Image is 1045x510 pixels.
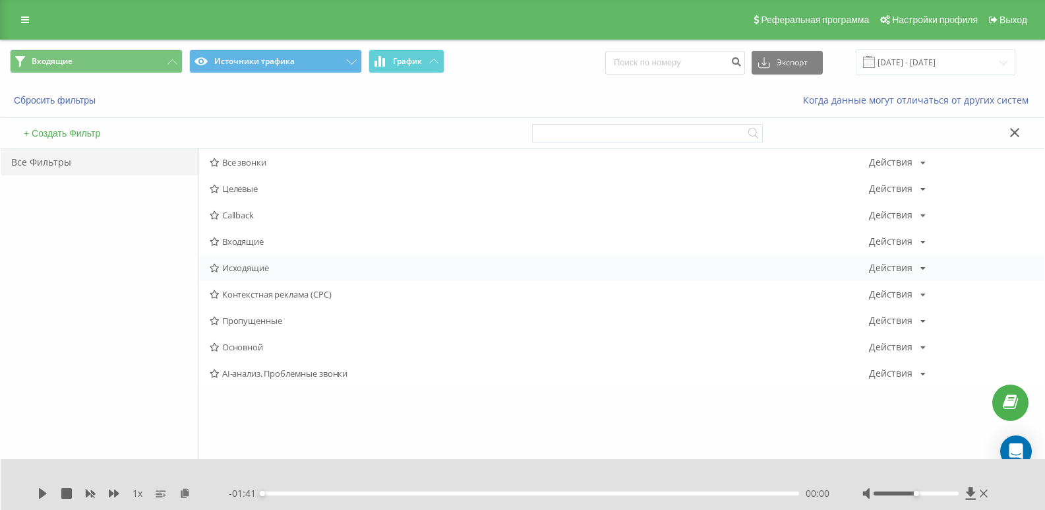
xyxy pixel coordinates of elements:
[1005,127,1025,141] button: Закрыть
[210,290,869,299] span: Контекстная реклама (CPC)
[1000,435,1032,467] div: Open Intercom Messenger
[752,51,823,75] button: Экспорт
[869,158,912,167] div: Действия
[229,487,262,500] span: - 01:41
[806,487,829,500] span: 00:00
[869,290,912,299] div: Действия
[210,316,869,325] span: Пропущенные
[869,369,912,378] div: Действия
[1,149,198,175] div: Все Фильтры
[393,57,422,66] span: График
[369,49,444,73] button: График
[10,451,1035,495] p: Сводная статистика звонков по заданным фильтрам за выбранный период
[803,94,1035,106] a: Когда данные могут отличаться от других систем
[869,342,912,352] div: Действия
[761,15,869,25] span: Реферальная программа
[869,210,912,220] div: Действия
[210,342,869,352] span: Основной
[210,158,869,167] span: Все звонки
[20,127,104,139] button: + Создать Фильтр
[210,369,869,378] span: AI-анализ. Проблемные звонки
[133,487,142,500] span: 1 x
[1000,15,1027,25] span: Выход
[869,237,912,246] div: Действия
[210,184,869,193] span: Целевые
[605,51,745,75] input: Поиск по номеру
[189,49,362,73] button: Источники трафика
[869,184,912,193] div: Действия
[210,210,869,220] span: Callback
[869,316,912,325] div: Действия
[892,15,978,25] span: Настройки профиля
[10,94,102,106] button: Сбросить фильтры
[260,491,265,496] div: Accessibility label
[210,263,869,272] span: Исходящие
[869,263,912,272] div: Действия
[210,237,869,246] span: Входящие
[32,56,73,67] span: Входящие
[10,49,183,73] button: Входящие
[913,491,918,496] div: Accessibility label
